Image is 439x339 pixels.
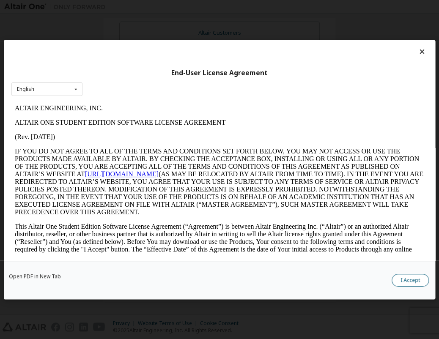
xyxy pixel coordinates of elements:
p: IF YOU DO NOT AGREE TO ALL OF THE TERMS AND CONDITIONS SET FORTH BELOW, YOU MAY NOT ACCESS OR USE... [3,46,413,115]
p: ALTAIR ENGINEERING, INC. [3,3,413,11]
button: I Accept [392,273,429,286]
a: Open PDF in New Tab [9,273,61,279]
p: ALTAIR ONE STUDENT EDITION SOFTWARE LICENSE AGREEMENT [3,18,413,25]
div: End-User License Agreement [11,68,428,77]
p: (Rev. [DATE]) [3,32,413,40]
a: [URL][DOMAIN_NAME] [74,69,147,77]
div: English [17,87,34,92]
p: This Altair One Student Edition Software License Agreement (“Agreement”) is between Altair Engine... [3,122,413,160]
